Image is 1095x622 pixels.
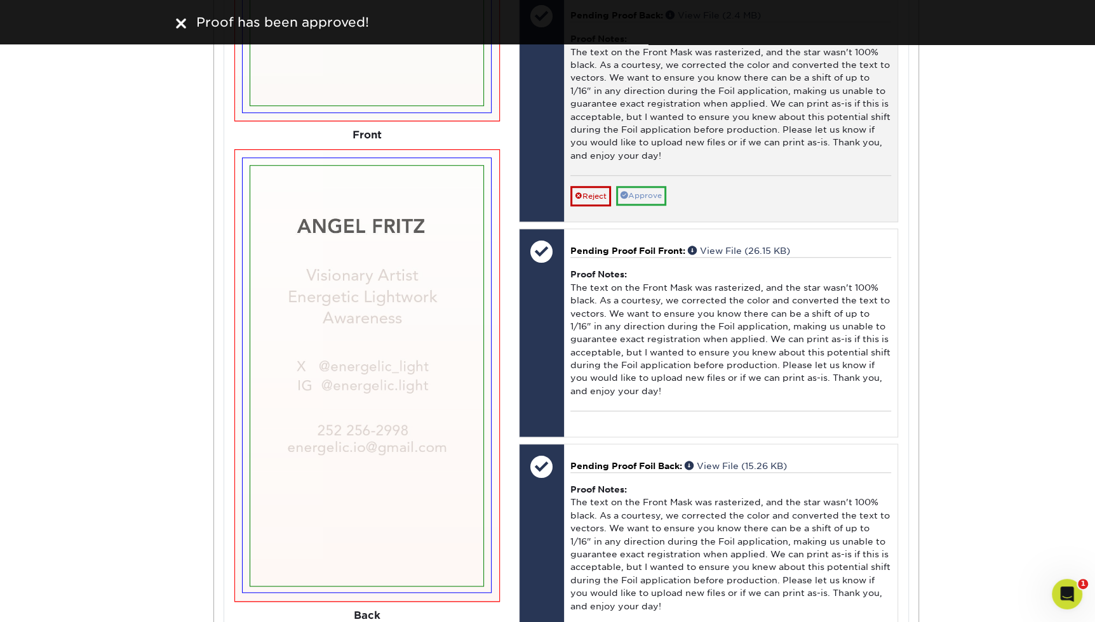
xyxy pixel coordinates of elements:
strong: Proof Notes: [570,269,627,279]
a: View File (26.15 KB) [688,246,790,256]
div: The text on the Front Mask was rasterized, and the star wasn't 100% black. As a courtesy, we corr... [570,257,891,410]
span: Proof has been approved! [196,15,369,30]
span: 1 [1078,579,1088,589]
div: Front [234,121,500,149]
iframe: Intercom live chat [1052,579,1082,609]
span: Pending Proof Foil Front: [570,246,685,256]
span: Pending Proof Foil Back: [570,461,682,471]
a: Approve [616,186,666,206]
a: Reject [570,186,611,206]
iframe: Google Customer Reviews [3,583,108,618]
img: close [176,18,186,29]
a: View File (15.26 KB) [685,461,787,471]
strong: Proof Notes: [570,484,627,494]
div: The text on the Front Mask was rasterized, and the star wasn't 100% black. As a courtesy, we corr... [570,22,891,175]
